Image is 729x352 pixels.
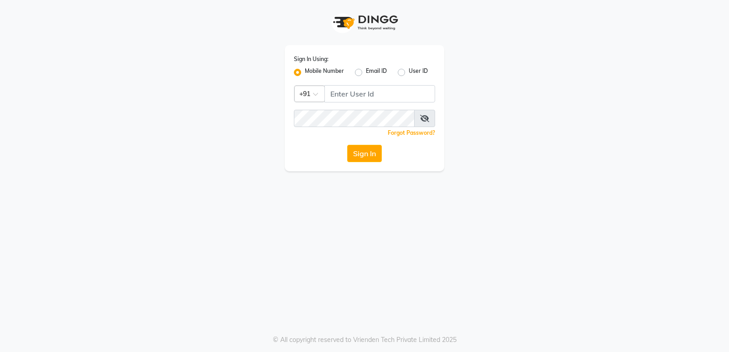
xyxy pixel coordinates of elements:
img: logo1.svg [328,9,401,36]
label: Mobile Number [305,67,344,78]
label: User ID [409,67,428,78]
input: Username [294,110,415,127]
label: Sign In Using: [294,55,329,63]
a: Forgot Password? [388,129,435,136]
label: Email ID [366,67,387,78]
button: Sign In [347,145,382,162]
input: Username [324,85,435,102]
